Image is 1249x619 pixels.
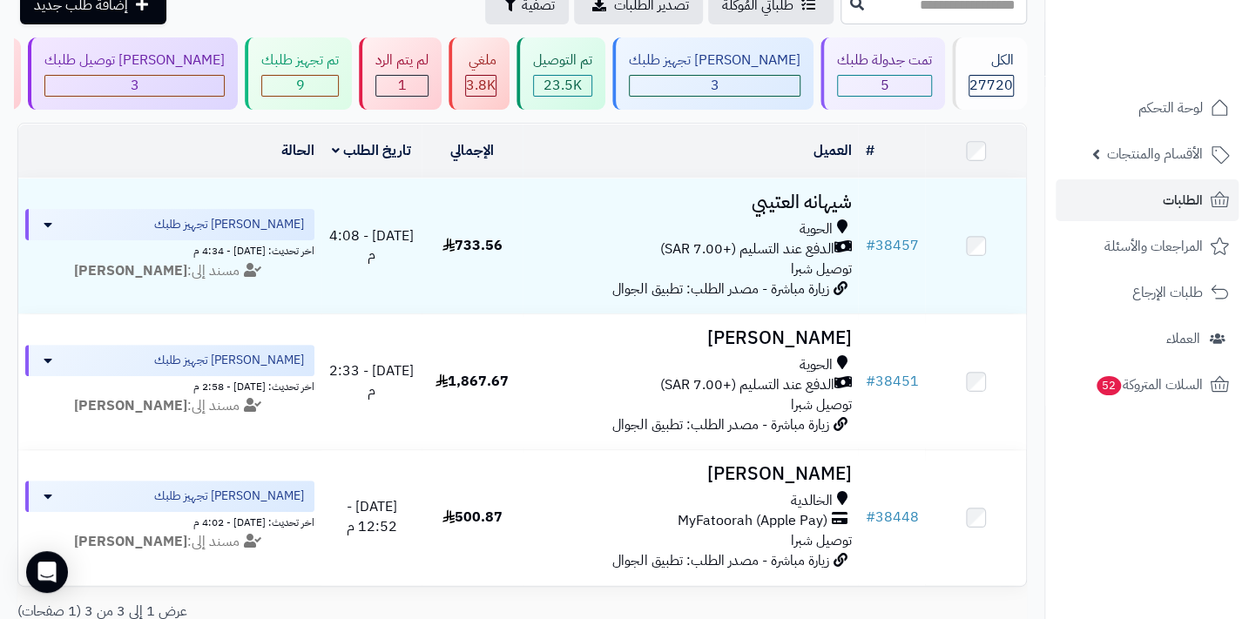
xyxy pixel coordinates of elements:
[1163,188,1203,212] span: الطلبات
[1056,225,1239,267] a: المراجعات والأسئلة
[543,75,582,96] span: 23.5K
[281,140,314,161] a: الحالة
[630,76,800,96] div: 3
[1056,272,1239,313] a: طلبات الإرجاع
[837,50,932,71] div: تمت جدولة طلبك
[1132,280,1203,305] span: طلبات الإرجاع
[817,37,949,110] a: تمت جدولة طلبك 5
[711,75,719,96] span: 3
[442,507,503,528] span: 500.87
[1104,234,1203,259] span: المراجعات والأسئلة
[262,76,338,96] div: 9
[466,75,496,96] span: 3.8K
[12,261,327,281] div: مسند إلى:
[44,50,225,71] div: [PERSON_NAME] توصيل طلبك
[790,394,851,415] span: توصيل شبرا
[435,371,509,392] span: 1,867.67
[629,50,800,71] div: [PERSON_NAME] تجهيز طلبك
[612,550,828,571] span: زيارة مباشرة - مصدر الطلب: تطبيق الجوال
[398,75,407,96] span: 1
[969,50,1014,71] div: الكل
[45,76,224,96] div: 3
[865,507,874,528] span: #
[813,140,851,161] a: العميل
[530,328,851,348] h3: [PERSON_NAME]
[329,225,414,266] span: [DATE] - 4:08 م
[154,488,304,505] span: [PERSON_NAME] تجهيز طلبك
[74,531,187,552] strong: [PERSON_NAME]
[790,530,851,551] span: توصيل شبرا
[332,140,411,161] a: تاريخ الطلب
[74,260,187,281] strong: [PERSON_NAME]
[865,371,874,392] span: #
[969,75,1013,96] span: 27720
[154,352,304,369] span: [PERSON_NAME] تجهيز طلبك
[375,50,429,71] div: لم يتم الرد
[1056,318,1239,360] a: العملاء
[865,371,918,392] a: #38451
[442,235,503,256] span: 733.56
[1166,326,1200,351] span: العملاء
[347,496,397,537] span: [DATE] - 12:52 م
[612,414,828,435] span: زيارة مباشرة - مصدر الطلب: تطبيق الجوال
[790,491,832,511] span: الخالدية
[261,50,339,71] div: تم تجهيز طلبك
[25,240,314,259] div: اخر تحديث: [DATE] - 4:34 م
[24,37,241,110] a: [PERSON_NAME] توصيل طلبك 3
[609,37,817,110] a: [PERSON_NAME] تجهيز طلبك 3
[465,50,496,71] div: ملغي
[530,192,851,212] h3: شيهانه العتيبي
[329,360,414,401] span: [DATE] - 2:33 م
[355,37,445,110] a: لم يتم الرد 1
[376,76,428,96] div: 1
[534,76,591,96] div: 23487
[12,532,327,552] div: مسند إلى:
[659,375,834,395] span: الدفع عند التسليم (+7.00 SAR)
[25,376,314,394] div: اخر تحديث: [DATE] - 2:58 م
[865,235,874,256] span: #
[1056,364,1239,406] a: السلات المتروكة52
[865,235,918,256] a: #38457
[450,140,494,161] a: الإجمالي
[1056,87,1239,129] a: لوحة التحكم
[799,355,832,375] span: الحوية
[1107,142,1203,166] span: الأقسام والمنتجات
[513,37,609,110] a: تم التوصيل 23.5K
[838,76,931,96] div: 5
[74,395,187,416] strong: [PERSON_NAME]
[533,50,592,71] div: تم التوصيل
[799,219,832,239] span: الحوية
[26,551,68,593] div: Open Intercom Messenger
[131,75,139,96] span: 3
[296,75,305,96] span: 9
[466,76,496,96] div: 3839
[881,75,889,96] span: 5
[949,37,1030,110] a: الكل27720
[1138,96,1203,120] span: لوحة التحكم
[659,239,834,259] span: الدفع عند التسليم (+7.00 SAR)
[154,216,304,233] span: [PERSON_NAME] تجهيز طلبك
[612,279,828,299] span: زيارة مباشرة - مصدر الطلب: تطبيق الجوال
[241,37,355,110] a: تم تجهيز طلبك 9
[1056,179,1239,221] a: الطلبات
[1095,373,1203,397] span: السلات المتروكة
[865,140,874,161] a: #
[25,512,314,530] div: اخر تحديث: [DATE] - 4:02 م
[790,259,851,279] span: توصيل شبرا
[530,464,851,484] h3: [PERSON_NAME]
[12,396,327,416] div: مسند إلى:
[445,37,513,110] a: ملغي 3.8K
[865,507,918,528] a: #38448
[677,511,827,531] span: MyFatoorah (Apple Pay)
[1097,376,1121,395] span: 52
